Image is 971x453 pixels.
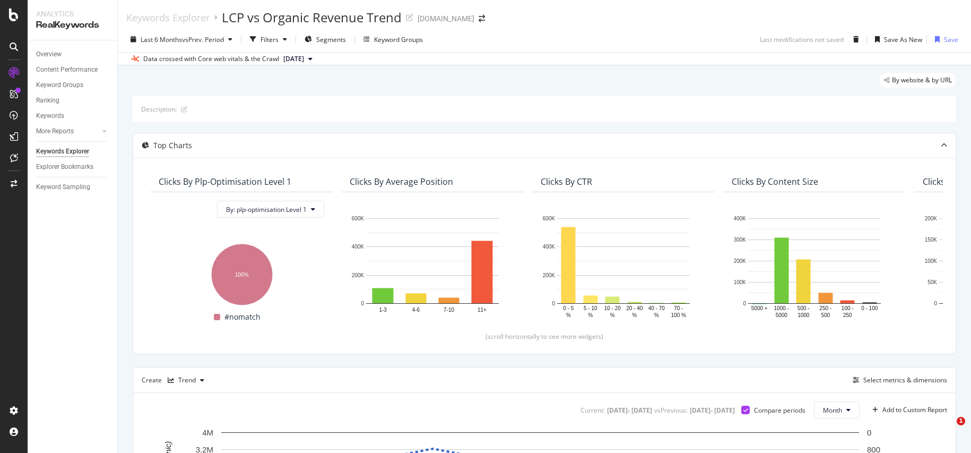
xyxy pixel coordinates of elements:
[935,417,960,442] iframe: Intercom live chat
[610,312,615,318] text: %
[224,311,261,323] span: #nomatch
[871,31,922,48] button: Save As New
[479,15,485,22] div: arrow-right-arrow-left
[751,305,768,311] text: 5000 +
[880,73,956,88] div: legacy label
[159,238,324,307] div: A chart.
[861,305,878,311] text: 0 - 100
[126,31,237,48] button: Last 6 MonthsvsPrev. Period
[300,31,350,48] button: Segments
[261,35,279,44] div: Filters
[654,312,659,318] text: %
[226,205,307,214] span: By: plp-optimisation Level 1
[931,31,958,48] button: Save
[690,406,735,415] div: [DATE] - [DATE]
[543,244,556,250] text: 400K
[36,126,74,137] div: More Reports
[235,271,249,277] text: 100%
[444,306,454,312] text: 7-10
[352,272,365,278] text: 200K
[819,305,831,311] text: 250 -
[884,35,922,44] div: Save As New
[892,77,952,83] span: By website & by URL
[36,146,89,157] div: Keywords Explorer
[412,306,420,312] text: 4-6
[141,105,177,114] div: Description:
[674,305,683,311] text: 70 -
[316,35,346,44] span: Segments
[863,375,947,384] div: Select metrics & dimensions
[36,182,90,193] div: Keyword Sampling
[543,272,556,278] text: 200K
[925,216,938,221] text: 200K
[222,8,402,27] div: LCP vs Organic Revenue Trend
[36,146,110,157] a: Keywords Explorer
[163,372,209,389] button: Trend
[36,95,110,106] a: Ranking
[882,407,947,413] div: Add to Custom Report
[217,201,324,218] button: By: plp-optimisation Level 1
[418,13,474,24] div: [DOMAIN_NAME]
[842,305,854,311] text: 100 -
[36,49,110,60] a: Overview
[142,372,209,389] div: Create
[734,279,747,285] text: 100K
[944,35,958,44] div: Save
[36,95,59,106] div: Ranking
[246,31,291,48] button: Filters
[283,54,304,64] span: 2025 Aug. 31st
[626,305,643,311] text: 20 - 40
[743,301,746,306] text: 0
[552,301,555,306] text: 0
[36,64,110,75] a: Content Performance
[848,374,947,387] button: Select metrics & dimensions
[350,213,515,320] svg: A chart.
[36,126,99,137] a: More Reports
[925,237,938,243] text: 150K
[584,305,597,311] text: 5 - 10
[146,332,943,341] div: (scroll horizontally to see more widgets)
[927,279,937,285] text: 50K
[797,305,810,311] text: 500 -
[352,244,365,250] text: 400K
[734,237,747,243] text: 300K
[588,312,593,318] text: %
[36,80,110,91] a: Keyword Groups
[934,301,937,306] text: 0
[671,312,686,318] text: 100 %
[36,161,93,173] div: Explorer Bookmarks
[359,31,427,48] button: Keyword Groups
[563,305,574,311] text: 0 - 5
[797,312,810,318] text: 1000
[279,53,317,65] button: [DATE]
[732,213,897,320] svg: A chart.
[143,54,279,64] div: Data crossed with Core web vitals & the Crawl
[732,176,818,187] div: Clicks By Content Size
[648,305,665,311] text: 40 - 70
[541,213,706,320] svg: A chart.
[843,312,852,318] text: 250
[734,258,747,264] text: 200K
[202,428,213,437] text: 4M
[182,35,224,44] span: vs Prev. Period
[350,176,453,187] div: Clicks By Average Position
[141,35,182,44] span: Last 6 Months
[760,35,844,44] div: Last modifications not saved
[478,306,487,312] text: 11+
[36,19,109,31] div: RealKeywords
[867,428,871,437] text: 0
[36,49,62,60] div: Overview
[126,12,210,23] a: Keywords Explorer
[379,306,387,312] text: 1-3
[604,305,621,311] text: 10 - 20
[541,176,592,187] div: Clicks By CTR
[580,406,605,415] div: Current:
[36,8,109,19] div: Analytics
[178,377,196,383] div: Trend
[153,140,192,151] div: Top Charts
[361,301,364,306] text: 0
[374,35,423,44] div: Keyword Groups
[754,406,805,415] div: Compare periods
